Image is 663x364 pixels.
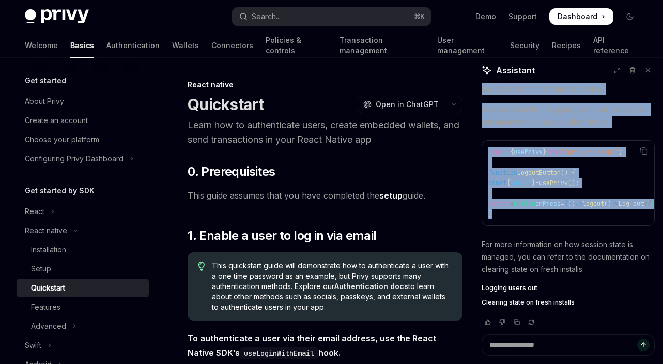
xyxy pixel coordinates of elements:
[561,148,619,156] span: '@privy-io/expo'
[25,114,88,127] div: Create an account
[488,169,517,177] span: function
[532,179,535,187] span: }
[357,96,445,113] button: Open in ChatGPT
[25,95,64,108] div: About Privy
[488,179,506,187] span: const
[31,282,65,294] div: Quickstart
[637,339,650,351] button: Send message
[414,12,425,21] span: ⌘ K
[31,244,66,256] div: Installation
[644,200,651,208] span: </
[525,317,537,327] button: Reload last chat
[25,74,66,87] h5: Get started
[619,148,622,156] span: ;
[188,228,376,244] span: 1. Enable a user to log in via email
[546,148,561,156] span: from
[17,317,149,336] button: Toggle Advanced section
[514,148,543,156] span: usePrivy
[17,260,149,278] a: Setup
[106,33,160,58] a: Authentication
[17,221,149,240] button: Toggle React native section
[70,33,94,58] a: Basics
[379,190,403,201] a: setup
[188,80,462,90] div: React native
[17,279,149,297] a: Quickstart
[508,11,537,22] a: Support
[475,11,496,22] a: Demo
[482,284,537,292] span: Logging users out
[25,153,124,165] div: Configuring Privy Dashboard
[482,298,575,307] span: Clearing state on fresh installs
[514,200,535,208] span: Button
[17,130,149,149] a: Choose your platform
[188,118,462,147] p: Learn how to authenticate users, create embedded wallets, and send transactions in your React Nat...
[482,103,655,128] p: As detailed in the "Logging users out" page, you can implement a logout button like so:
[437,33,498,58] a: User management
[510,179,532,187] span: logout
[232,7,431,26] button: Open search
[482,284,655,292] a: Logging users out
[188,95,264,114] h1: Quickstart
[496,317,508,327] button: Vote that response was not good
[510,148,514,156] span: {
[25,133,99,146] div: Choose your platform
[593,33,638,58] a: API reference
[17,298,149,316] a: Features
[211,33,253,58] a: Connectors
[340,33,425,58] a: Transaction management
[17,202,149,221] button: Toggle React section
[549,8,613,25] a: Dashboard
[575,200,582,208] span: =>
[496,64,535,77] span: Assistant
[615,200,619,208] span: >
[25,205,44,218] div: React
[535,179,539,187] span: =
[564,200,568,208] span: {
[376,99,439,110] span: Open in ChatGPT
[622,8,638,25] button: Toggle dark mode
[17,240,149,259] a: Installation
[252,10,281,23] div: Search...
[31,263,51,275] div: Setup
[25,224,67,237] div: React native
[506,179,510,187] span: {
[543,148,546,156] span: }
[582,200,604,208] span: logout
[25,185,95,197] h5: Get started by SDK
[17,336,149,355] button: Toggle Swift section
[25,339,41,352] div: Swift
[488,200,510,208] span: return
[172,33,199,58] a: Wallets
[511,317,523,327] button: Copy chat response
[482,238,655,276] p: For more information on how session state is managed, you can refer to the documentation on clear...
[198,262,205,271] svg: Tip
[510,33,539,58] a: Security
[552,33,581,58] a: Recipes
[561,200,564,208] span: =
[604,200,611,208] span: ()
[25,9,89,24] img: dark logo
[637,144,651,158] button: Copy the contents from the code block
[558,11,597,22] span: Dashboard
[334,282,408,291] a: Authentication docs
[188,188,462,203] span: This guide assumes that you have completed the guide.
[31,320,66,332] div: Advanced
[568,179,579,187] span: ();
[517,169,561,177] span: LogoutButton
[561,169,575,177] span: () {
[25,33,58,58] a: Welcome
[488,148,510,156] span: import
[266,33,327,58] a: Policies & controls
[212,261,452,312] span: This quickstart guide will demonstrate how to authenticate a user with a one time password as an ...
[488,210,492,218] span: }
[188,163,275,180] span: 0. Prerequisites
[482,298,655,307] a: Clearing state on fresh installs
[619,200,644,208] span: Log out
[611,200,615,208] span: }
[568,200,575,208] span: ()
[539,179,568,187] span: usePrivy
[510,200,514,208] span: <
[17,149,149,168] button: Toggle Configuring Privy Dashboard section
[535,200,561,208] span: onPress
[482,334,655,356] textarea: Ask a question...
